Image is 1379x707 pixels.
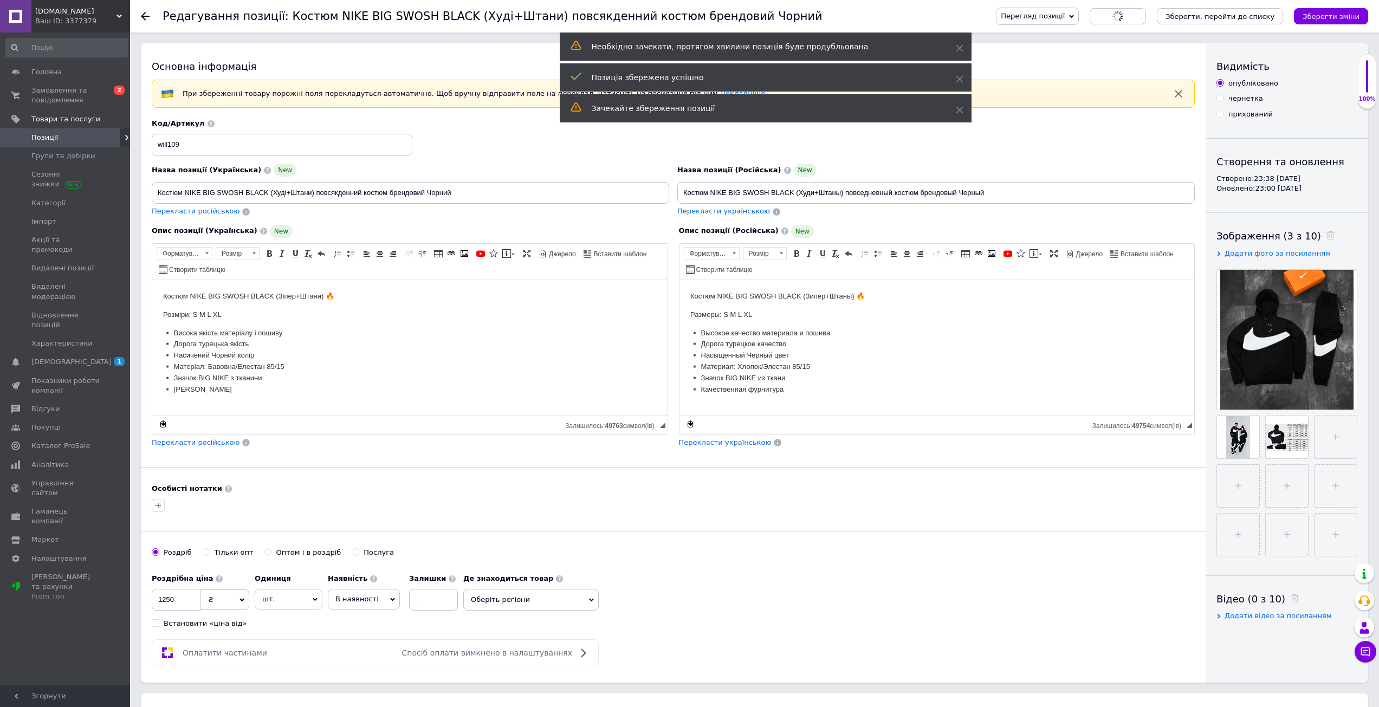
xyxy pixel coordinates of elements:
[276,248,288,260] a: Курсив (Ctrl+I)
[1225,249,1331,257] span: Додати фото за посиланням
[1216,593,1285,605] span: Відео (0 з 10)
[1132,422,1150,430] span: 49754
[152,182,669,204] input: Наприклад, H&M жіноча сукня зелена 38 розмір вечірня максі з блискітками
[31,217,56,226] span: Імпорт
[161,87,174,100] img: :flag-ua:
[270,225,293,238] span: New
[914,248,926,260] a: По правому краю
[31,478,100,498] span: Управління сайтом
[114,86,125,95] span: 2
[660,423,665,428] span: Потягніть для зміни розмірів
[31,535,59,544] span: Маркет
[157,418,169,430] a: Зробити резервну копію зараз
[986,248,998,260] a: Зображення
[31,86,100,105] span: Замовлення та повідомлення
[361,248,373,260] a: По лівому краю
[183,648,267,657] span: Оплатити частинами
[901,248,913,260] a: По центру
[1002,248,1014,260] a: Додати відео з YouTube
[1294,8,1368,24] button: Зберегти зміни
[328,574,367,582] b: Наявність
[289,248,301,260] a: Підкреслений (Ctrl+U)
[830,248,841,260] a: Видалити форматування
[458,248,470,260] a: Зображення
[888,248,900,260] a: По лівому краю
[582,248,649,260] a: Вставити шаблон
[565,419,659,430] div: Кiлькiсть символiв
[31,133,58,142] span: Позиції
[302,248,314,260] a: Видалити форматування
[1228,94,1263,103] div: чернетка
[1216,174,1357,184] div: Створено: 23:38 [DATE]
[183,89,765,98] span: При збереженні товару порожні поля перекладуться автоматично. Щоб вручну відправити поле на перек...
[488,248,500,260] a: Вставити іконку
[31,376,100,395] span: Показники роботи компанії
[1015,248,1027,260] a: Вставити іконку
[31,310,100,330] span: Відновлення позицій
[31,151,95,161] span: Групи та добірки
[677,182,1195,204] input: Наприклад, H&M жіноча сукня зелена 38 розмір вечірня максі з блискітками
[152,60,1195,73] div: Основна інформація
[208,595,213,604] span: ₴
[31,339,93,348] span: Характеристики
[475,248,487,260] a: Додати відео з YouTube
[1303,12,1359,21] i: Зберегти зміни
[152,207,239,215] span: Перекласти російською
[872,248,884,260] a: Вставити/видалити маркований список
[1064,248,1105,260] a: Джерело
[152,226,257,235] span: Опис позиції (Українська)
[276,548,341,557] div: Оптом і в роздріб
[1048,248,1060,260] a: Максимізувати
[255,589,322,609] span: шт.
[1228,109,1273,119] div: прихований
[1119,250,1174,259] span: Вставити шаблон
[152,166,261,174] span: Назва позиції (Українська)
[1355,641,1376,663] button: Чат з покупцем
[152,484,222,492] b: Особисті нотатки
[1092,419,1187,430] div: Кiлькiсть символiв
[501,248,516,260] a: Вставити повідомлення
[521,248,533,260] a: Максимізувати
[677,166,781,174] span: Назва позиції (Російська)
[31,460,69,470] span: Аналітика
[31,441,90,451] span: Каталог ProSale
[157,248,202,260] span: Форматування
[679,438,772,446] span: Перекласти українською
[791,248,802,260] a: Жирний (Ctrl+B)
[695,265,753,275] span: Створити таблицю
[791,225,814,238] span: New
[1216,60,1357,73] div: Видимість
[547,250,576,259] span: Джерело
[1228,79,1278,88] div: опубліковано
[167,265,225,275] span: Створити таблицю
[1166,12,1274,21] i: Зберегти, перейти до списку
[5,38,128,57] input: Пошук
[804,248,815,260] a: Курсив (Ctrl+I)
[31,357,112,367] span: [DEMOGRAPHIC_DATA]
[255,574,291,582] b: Одиниця
[409,574,446,582] b: Залишки
[432,248,444,260] a: Таблиця
[537,248,578,260] a: Джерело
[31,67,62,77] span: Головна
[141,12,150,21] div: Повернутися назад
[679,280,1195,416] iframe: Редактор, CFC899CC-28A1-4721-8BA7-ACDF5A189371
[31,198,66,208] span: Категорії
[31,263,94,273] span: Видалені позиції
[463,574,553,582] b: Де знаходиться товар
[315,248,327,260] a: Повернути (Ctrl+Z)
[684,263,754,275] a: Створити таблицю
[1358,54,1376,109] div: 100% Якість заповнення
[345,248,357,260] a: Вставити/видалити маркований список
[1074,250,1103,259] span: Джерело
[31,114,100,124] span: Товари та послуги
[274,164,296,177] span: New
[592,72,929,83] div: Позиція збережена успішно
[216,248,249,260] span: Розмір
[930,248,942,260] a: Зменшити відступ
